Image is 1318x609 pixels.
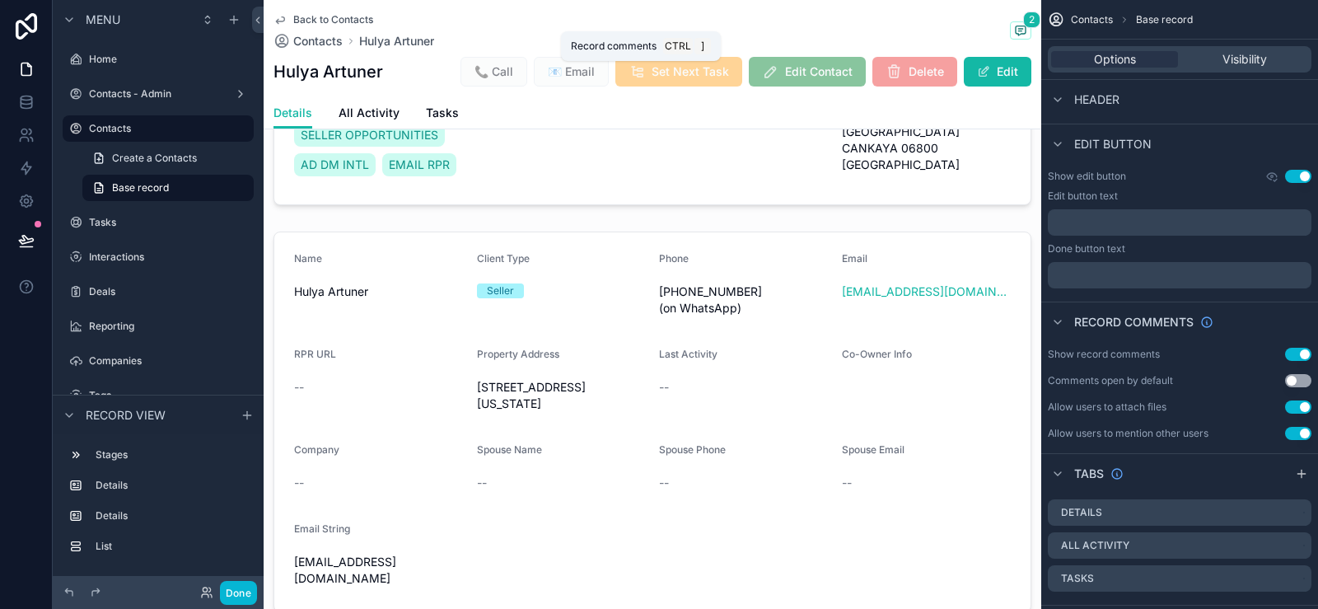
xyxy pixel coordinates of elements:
[63,382,254,409] a: Tags
[1136,13,1193,26] span: Base record
[1074,136,1152,152] span: Edit button
[1074,314,1194,330] span: Record comments
[1061,539,1129,552] label: All Activity
[89,87,227,101] label: Contacts - Admin
[273,60,383,83] h1: Hulya Artuner
[63,313,254,340] a: Reporting
[63,209,254,236] a: Tasks
[426,105,459,121] span: Tasks
[273,105,312,121] span: Details
[63,279,254,305] a: Deals
[89,216,250,229] label: Tasks
[1010,21,1031,42] button: 2
[89,251,250,264] label: Interactions
[1074,466,1104,482] span: Tabs
[426,98,459,131] a: Tasks
[663,38,693,54] span: Ctrl
[1222,51,1267,68] span: Visibility
[112,181,169,194] span: Base record
[696,40,709,53] span: ]
[1061,506,1102,519] label: Details
[63,46,254,73] a: Home
[96,479,247,492] label: Details
[1094,51,1136,68] span: Options
[63,348,254,374] a: Companies
[1048,209,1311,236] div: scrollable content
[1023,12,1040,28] span: 2
[86,407,166,424] span: Record view
[89,53,250,66] label: Home
[89,122,244,135] label: Contacts
[1061,572,1094,585] label: Tasks
[96,540,247,553] label: List
[112,152,197,165] span: Create a Contacts
[96,509,247,522] label: Details
[1048,242,1125,255] label: Done button text
[1071,13,1113,26] span: Contacts
[339,105,400,121] span: All Activity
[89,320,250,333] label: Reporting
[1074,91,1119,108] span: Header
[89,285,250,298] label: Deals
[1048,170,1126,183] label: Show edit button
[339,98,400,131] a: All Activity
[293,33,343,49] span: Contacts
[273,98,312,129] a: Details
[89,389,250,402] label: Tags
[53,434,264,576] div: scrollable content
[964,57,1031,87] button: Edit
[86,12,120,28] span: Menu
[293,13,373,26] span: Back to Contacts
[1048,427,1208,440] div: Allow users to mention other users
[63,115,254,142] a: Contacts
[89,354,250,368] label: Companies
[63,81,254,107] a: Contacts - Admin
[220,581,257,605] button: Done
[82,175,254,201] a: Base record
[1048,348,1160,361] div: Show record comments
[1048,262,1311,288] div: scrollable content
[359,33,434,49] a: Hulya Artuner
[1048,401,1166,414] div: Allow users to attach files
[1048,374,1173,387] div: Comments open by default
[1048,190,1118,203] label: Edit button text
[273,33,343,49] a: Contacts
[96,448,247,461] label: Stages
[273,13,373,26] a: Back to Contacts
[82,145,254,171] a: Create a Contacts
[63,244,254,270] a: Interactions
[571,40,657,53] span: Record comments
